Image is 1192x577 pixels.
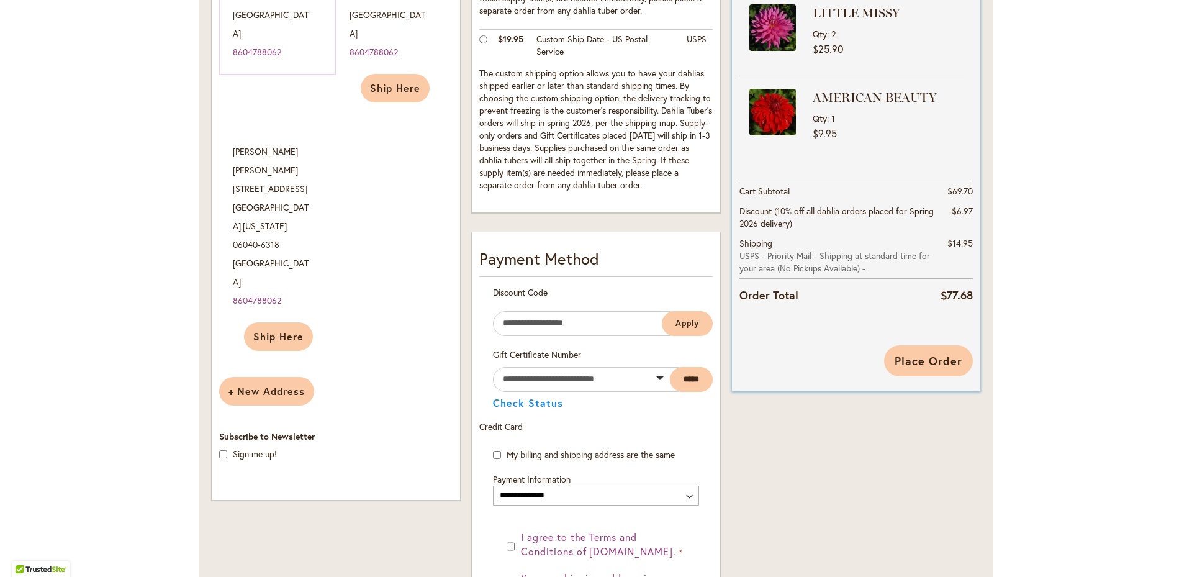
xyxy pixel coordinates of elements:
[749,89,796,135] img: AMERICAN BEAUTY
[813,4,960,22] strong: LITTLE MISSY
[479,247,713,277] div: Payment Method
[219,377,314,406] button: New Address
[813,28,827,40] span: Qty
[680,29,713,64] td: USPS
[831,112,835,124] span: 1
[493,286,548,298] span: Discount Code
[350,46,398,58] a: 8604788062
[739,205,934,229] span: Discount (10% off all dahlia orders placed for Spring 2026 delivery)
[243,220,287,232] span: [US_STATE]
[479,64,713,198] td: The custom shipping option allows you to have your dahlias shipped earlier or later than standard...
[493,398,563,408] button: Check Status
[233,448,277,460] label: Sign me up!
[493,348,581,360] span: Gift Certificate Number
[813,42,843,55] span: $25.90
[662,311,713,336] button: Apply
[244,322,313,351] button: Ship Here
[895,353,962,368] span: Place Order
[813,112,827,124] span: Qty
[361,74,430,102] button: Ship Here
[947,237,973,249] span: $14.95
[228,384,305,398] span: New Address
[739,250,939,275] span: USPS - Priority Mail - Shipping at standard time for your area (No Pickups Available) -
[233,46,281,58] a: 8604788062
[479,420,523,432] span: Credit Card
[493,473,571,485] span: Payment Information
[749,4,796,51] img: LITTLE MISSY
[219,430,315,442] span: Subscribe to Newsletter
[498,33,523,45] span: $19.95
[521,530,676,558] span: I agree to the Terms and Conditions of [DOMAIN_NAME].
[949,205,973,217] span: -$6.97
[675,318,699,329] span: Apply
[947,185,973,197] span: $69.70
[739,286,798,304] strong: Order Total
[813,89,960,106] strong: AMERICAN BEAUTY
[739,181,939,201] th: Cart Subtotal
[219,129,336,365] div: [PERSON_NAME] [PERSON_NAME] [STREET_ADDRESS] [GEOGRAPHIC_DATA] , 06040-6318 [GEOGRAPHIC_DATA]
[507,448,675,460] span: My billing and shipping address are the same
[739,237,772,249] span: Shipping
[370,81,420,94] span: Ship Here
[941,288,973,302] span: $77.68
[831,28,836,40] span: 2
[813,127,837,140] span: $9.95
[884,345,973,376] button: Place Order
[233,294,281,306] a: 8604788062
[253,330,304,343] span: Ship Here
[9,533,44,568] iframe: Launch Accessibility Center
[530,29,680,64] td: Custom Ship Date - US Postal Service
